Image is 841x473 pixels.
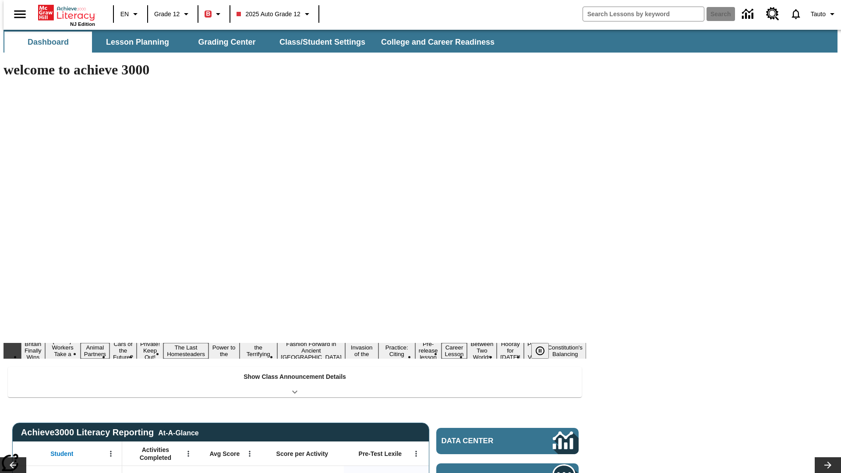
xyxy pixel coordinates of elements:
span: EN [120,10,129,19]
button: Slide 11 Mixed Practice: Citing Evidence [378,336,415,365]
button: Lesson carousel, Next [815,457,841,473]
span: Tauto [811,10,826,19]
p: Show Class Announcement Details [244,372,346,381]
button: Slide 4 Cars of the Future? [110,339,137,362]
button: Lesson Planning [94,32,181,53]
button: Slide 14 Between Two Worlds [467,339,497,362]
span: Avg Score [209,450,240,458]
button: Slide 1 Britain Finally Wins [21,339,45,362]
button: Open Menu [243,447,256,460]
span: Achieve3000 Literacy Reporting [21,427,199,438]
span: Activities Completed [127,446,184,462]
a: Notifications [784,3,807,25]
a: Data Center [737,2,761,26]
span: NJ Edition [70,21,95,27]
input: search field [583,7,704,21]
button: Slide 7 Solar Power to the People [208,336,240,365]
div: Pause [531,343,558,359]
button: Pause [531,343,549,359]
button: Slide 5 Private! Keep Out! [137,339,163,362]
button: Slide 3 Animal Partners [81,343,110,359]
h1: welcome to achieve 3000 [4,62,586,78]
button: Slide 13 Career Lesson [442,343,467,359]
button: Slide 15 Hooray for Constitution Day! [497,339,524,362]
span: Score per Activity [276,450,329,458]
button: Boost Class color is red. Change class color [201,6,227,22]
div: Home [38,3,95,27]
button: Slide 17 The Constitution's Balancing Act [544,336,586,365]
span: Data Center [442,437,523,445]
button: Slide 16 Point of View [524,339,544,362]
a: Home [38,4,95,21]
button: Slide 12 Pre-release lesson [415,339,442,362]
span: Grade 12 [154,10,180,19]
span: Pre-Test Lexile [359,450,402,458]
button: Slide 10 The Invasion of the Free CD [345,336,378,365]
div: Show Class Announcement Details [8,367,582,397]
span: B [206,8,210,19]
span: Student [50,450,73,458]
button: Open Menu [410,447,423,460]
button: Slide 2 Labor Day: Workers Take a Stand [45,336,81,365]
button: Open Menu [182,447,195,460]
button: Slide 8 Attack of the Terrifying Tomatoes [240,336,277,365]
button: Slide 9 Fashion Forward in Ancient Rome [277,339,345,362]
button: College and Career Readiness [374,32,502,53]
button: Class/Student Settings [272,32,372,53]
button: Class: 2025 Auto Grade 12, Select your class [233,6,315,22]
span: 2025 Auto Grade 12 [237,10,300,19]
button: Grading Center [183,32,271,53]
button: Language: EN, Select a language [117,6,145,22]
button: Grade: Grade 12, Select a grade [151,6,195,22]
a: Data Center [436,428,579,454]
a: Resource Center, Will open in new tab [761,2,784,26]
button: Open Menu [104,447,117,460]
div: SubNavbar [4,30,837,53]
button: Dashboard [4,32,92,53]
div: SubNavbar [4,32,502,53]
button: Open side menu [7,1,33,27]
button: Slide 6 The Last Homesteaders [163,343,208,359]
div: At-A-Glance [158,427,198,437]
button: Profile/Settings [807,6,841,22]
